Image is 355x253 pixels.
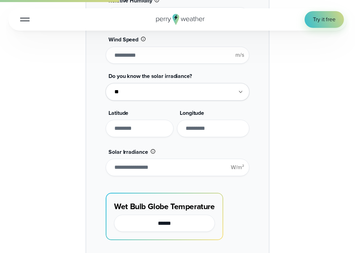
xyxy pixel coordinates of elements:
span: Wind Speed [108,35,138,44]
a: Try it free [305,11,344,28]
span: Longitude [180,109,204,117]
span: Solar Irradiance [108,148,148,156]
span: Try it free [313,15,336,24]
span: Do you know the solar irradiance? [108,72,192,80]
span: Latitude [108,109,128,117]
